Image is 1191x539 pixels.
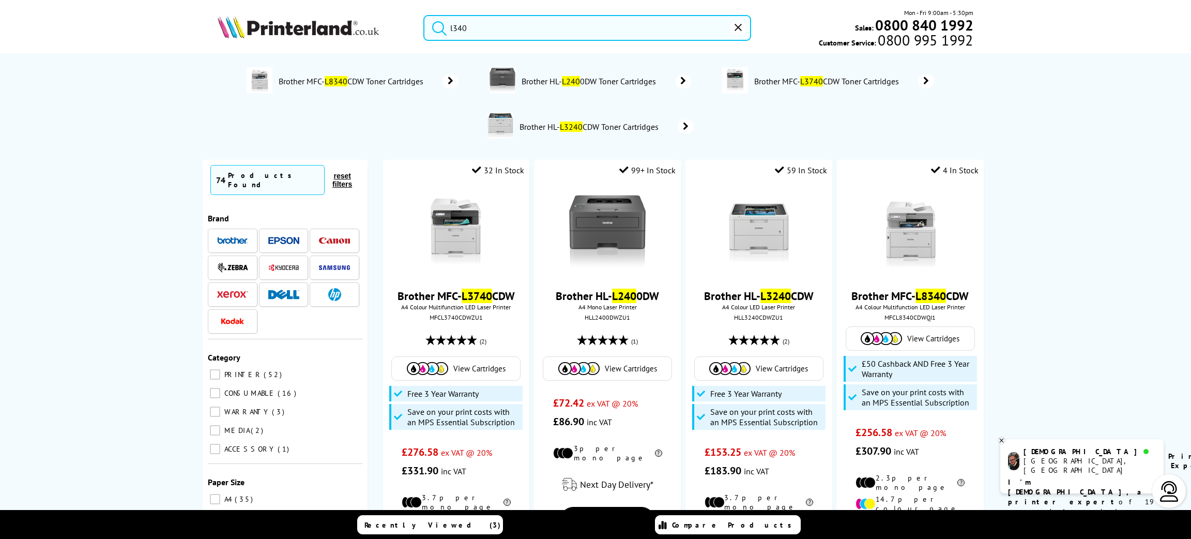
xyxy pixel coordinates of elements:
[760,289,791,303] mark: L3240
[587,398,638,409] span: ex VAT @ 20%
[875,16,973,35] b: 0800 840 1992
[210,407,220,417] input: WARRANTY 3
[862,358,974,379] span: £50 Cashback AND Free 3 Year Warranty
[208,213,229,223] span: Brand
[208,352,240,363] span: Category
[423,15,751,41] input: Search product or brand
[462,289,492,303] mark: L3740
[907,334,959,343] span: View Cartridges
[210,444,220,454] input: ACCESSORY 1
[915,289,946,303] mark: L8340
[407,388,479,399] span: Free 3 Year Warranty
[569,193,646,271] img: brother-HL-L2400DW-front-small.jpg
[931,165,979,175] div: 4 In Stock
[264,370,284,379] span: 52
[222,388,277,398] span: CONSUMABLE
[521,76,660,86] span: Brother HL- 0DW Toner Cartridges
[753,76,903,86] span: Brother MFC- CDW Toner Cartridges
[328,288,341,301] img: HP
[518,122,663,132] span: Brother HL- CDW Toner Cartridges
[539,470,675,499] div: modal_delivery
[278,76,427,86] span: Brother MFC- CDW Toner Cartridges
[272,407,287,416] span: 3
[800,76,823,86] mark: L3740
[278,388,299,398] span: 16
[402,464,438,477] span: £331.90
[1008,452,1019,470] img: chris-livechat.png
[587,417,612,427] span: inc VAT
[861,332,902,345] img: Cartridges
[407,362,448,375] img: Cartridges
[402,445,438,459] span: £276.58
[222,444,277,454] span: ACCESSORY
[1008,477,1156,536] p: of 19 years! I can help you choose the right product
[480,332,486,351] span: (2)
[855,23,874,33] span: Sales:
[700,362,818,375] a: View Cartridges
[856,426,892,439] span: £256.58
[553,396,584,410] span: £72.42
[417,193,495,271] img: brother-MFC-L3740CDW-front-small.jpg
[874,20,973,30] a: 0800 840 1992
[895,428,946,438] span: ex VAT @ 20%
[705,464,741,477] span: £183.90
[856,495,965,513] li: 14.7p per colour page
[744,466,769,476] span: inc VAT
[518,113,694,141] a: Brother HL-L3240CDW Toner Cartridges
[542,313,673,321] div: HLL2400DWZU1
[856,444,891,458] span: £307.90
[222,407,271,416] span: WARRANTY
[619,165,676,175] div: 99+ In Stock
[756,364,808,373] span: View Cartridges
[851,332,969,345] a: View Cartridges
[1159,481,1180,502] img: user-headset-light.svg
[876,35,973,45] span: 0800 995 1992
[222,426,250,435] span: MEDIA
[397,362,515,375] a: View Cartridges
[1008,477,1144,506] b: I'm [DEMOGRAPHIC_DATA], a printer expert
[904,8,973,18] span: Mon - Fri 9:00am - 5:30pm
[217,291,248,298] img: Xerox
[720,193,798,271] img: brother-HL-L3240CDW-front-small.jpg
[753,67,934,95] a: Brother MFC-L3740CDW Toner Cartridges
[490,67,515,93] img: HL-L2400DW-deptimage.jpg
[691,303,827,311] span: A4 Colour LED Laser Printer
[472,165,524,175] div: 32 In Stock
[605,364,657,373] span: View Cartridges
[705,493,814,512] li: 3.7p per mono page
[655,515,801,534] a: Compare Products
[208,477,245,487] span: Paper Size
[1024,447,1155,456] div: [DEMOGRAPHIC_DATA]
[842,303,978,311] span: A4 Colour Multifunction LED Laser Printer
[217,318,248,324] img: Kodak
[325,76,347,86] mark: L8340
[558,362,600,375] img: Cartridges
[388,303,524,311] span: A4 Colour Multifunction LED Laser Printer
[744,447,795,458] span: ex VAT @ 20%
[819,35,973,48] span: Customer Service:
[722,67,748,93] img: MFC-L3740CDW-deptimage.jpg
[441,466,466,476] span: inc VAT
[402,493,511,512] li: 3.7p per mono page
[228,171,319,189] div: Products Found
[441,447,492,458] span: ex VAT @ 20%
[553,444,662,462] li: 3p per mono page
[872,193,949,271] img: brother-MFC-L8340CDW-front-small.jpg
[693,313,824,321] div: HLL3240CDWZU1
[556,289,659,303] a: Brother HL-L2400DW
[709,362,751,375] img: Cartridges
[217,237,248,244] img: Brother
[251,426,266,435] span: 2
[268,290,299,300] img: Dell
[553,415,584,428] span: £86.90
[560,507,655,534] a: View
[705,445,741,459] span: £153.25
[775,165,827,175] div: 59 In Stock
[210,369,220,380] input: PRINTER 52
[894,446,919,457] span: inc VAT
[247,67,272,93] img: MFC-L8340CDW-deptimage.jpg
[631,332,638,351] span: (1)
[222,495,234,504] span: A4
[391,313,522,321] div: MFCL3740CDWZU1
[210,388,220,398] input: CONSUMABLE 16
